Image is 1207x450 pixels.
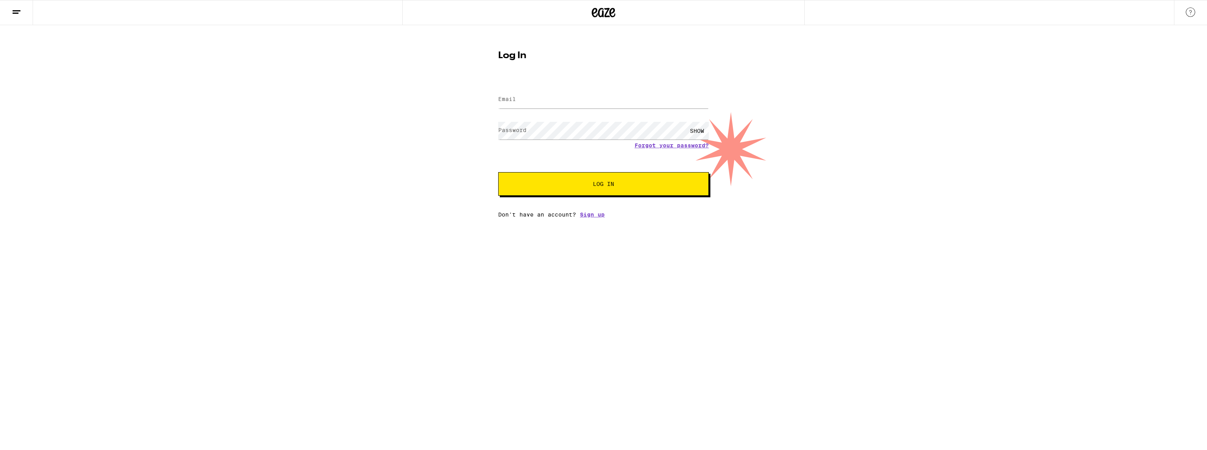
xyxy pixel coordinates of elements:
button: Log In [498,172,709,196]
h1: Log In [498,51,709,61]
a: Sign up [580,211,605,218]
input: Email [498,91,709,108]
label: Email [498,96,516,102]
label: Password [498,127,526,133]
div: SHOW [685,122,709,140]
div: Don't have an account? [498,211,709,218]
a: Forgot your password? [635,142,709,149]
span: Log In [593,181,614,187]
